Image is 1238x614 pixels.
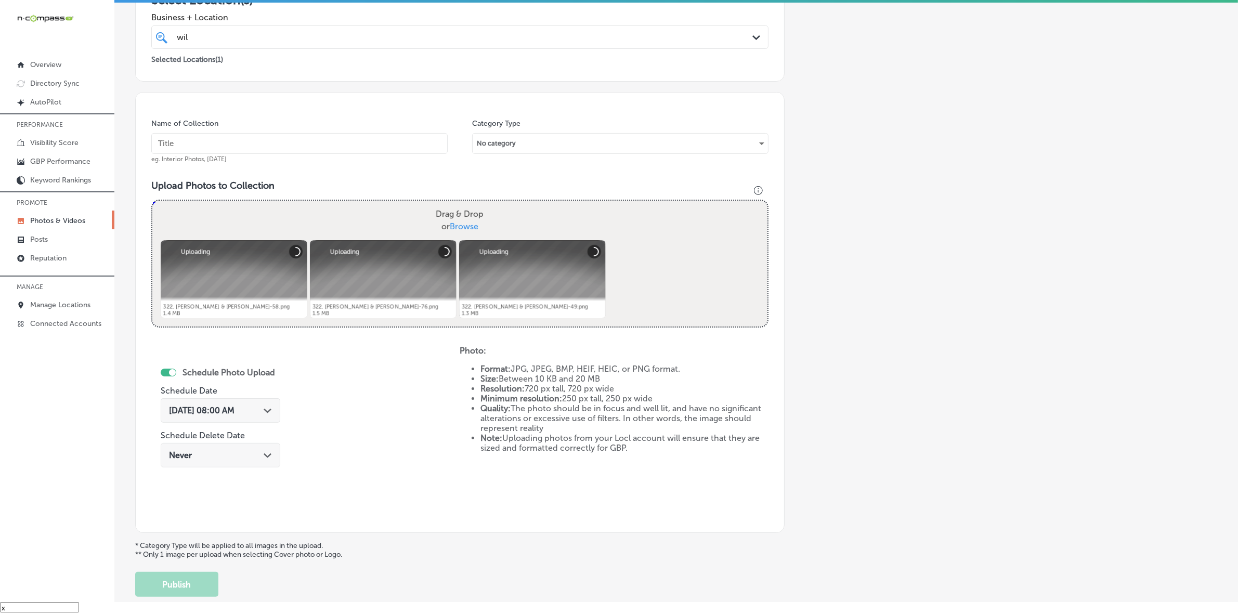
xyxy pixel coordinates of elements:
[480,394,768,403] li: 250 px tall, 250 px wide
[161,430,245,440] label: Schedule Delete Date
[30,301,90,309] p: Manage Locations
[450,221,478,231] span: Browse
[151,51,223,64] p: Selected Locations ( 1 )
[161,386,217,396] label: Schedule Date
[169,450,192,460] span: Never
[30,138,79,147] p: Visibility Score
[480,384,768,394] li: 720 px tall, 720 px wide
[432,204,488,237] label: Drag & Drop or
[480,433,768,453] li: Uploading photos from your Locl account will ensure that they are sized and formatted correctly f...
[135,572,218,597] button: Publish
[480,374,768,384] li: Between 10 KB and 20 MB
[480,433,502,443] strong: Note:
[30,319,101,328] p: Connected Accounts
[30,157,90,166] p: GBP Performance
[30,98,61,107] p: AutoPilot
[30,176,91,185] p: Keyword Rankings
[151,180,768,191] h3: Upload Photos to Collection
[480,384,525,394] strong: Resolution:
[480,364,768,374] li: JPG, JPEG, BMP, HEIF, HEIC, or PNG format.
[30,79,80,88] p: Directory Sync
[472,119,520,128] label: Category Type
[480,403,768,433] li: The photo should be in focus and well lit, and have no significant alterations or excessive use o...
[30,60,61,69] p: Overview
[480,364,511,374] strong: Format:
[30,216,85,225] p: Photos & Videos
[151,133,448,154] input: Title
[17,14,74,23] img: 660ab0bf-5cc7-4cb8-ba1c-48b5ae0f18e60NCTV_CLogo_TV_Black_-500x88.png
[151,155,227,163] span: eg. Interior Photos, [DATE]
[30,235,48,244] p: Posts
[135,541,1217,559] p: * Category Type will be applied to all images in the upload. ** Only 1 image per upload when sele...
[151,12,768,22] span: Business + Location
[480,394,562,403] strong: Minimum resolution:
[480,374,499,384] strong: Size:
[480,403,511,413] strong: Quality:
[473,135,768,152] div: No category
[183,368,275,377] label: Schedule Photo Upload
[151,119,218,128] label: Name of Collection
[460,346,486,356] strong: Photo:
[30,254,67,263] p: Reputation
[169,406,234,415] span: [DATE] 08:00 AM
